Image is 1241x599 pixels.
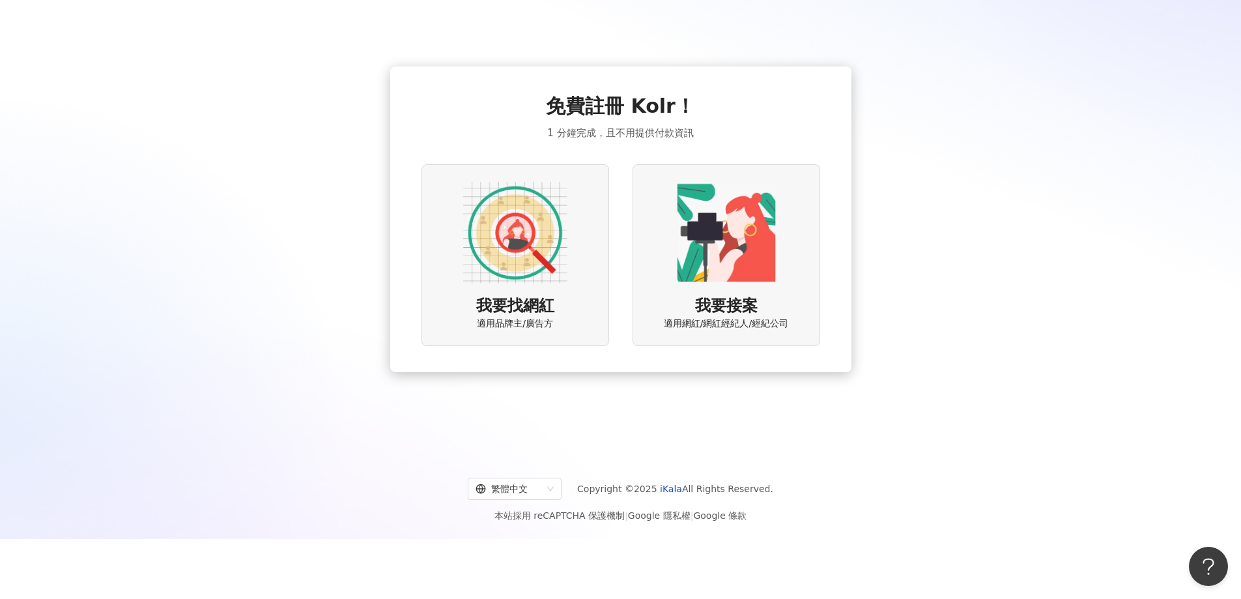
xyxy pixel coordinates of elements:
[547,125,693,141] span: 1 分鐘完成，且不用提供付款資訊
[625,510,628,521] span: |
[463,181,567,285] img: AD identity option
[494,508,747,523] span: 本站採用 reCAPTCHA 保護機制
[476,295,554,317] span: 我要找網紅
[664,317,788,330] span: 適用網紅/網紅經紀人/經紀公司
[693,510,747,521] a: Google 條款
[477,317,553,330] span: 適用品牌主/廣告方
[546,93,695,120] span: 免費註冊 Kolr！
[628,510,691,521] a: Google 隱私權
[1189,547,1228,586] iframe: Help Scout Beacon - Open
[674,181,778,285] img: KOL identity option
[577,481,773,497] span: Copyright © 2025 All Rights Reserved.
[660,484,682,494] a: iKala
[476,478,542,499] div: 繁體中文
[691,510,694,521] span: |
[695,295,758,317] span: 我要接案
